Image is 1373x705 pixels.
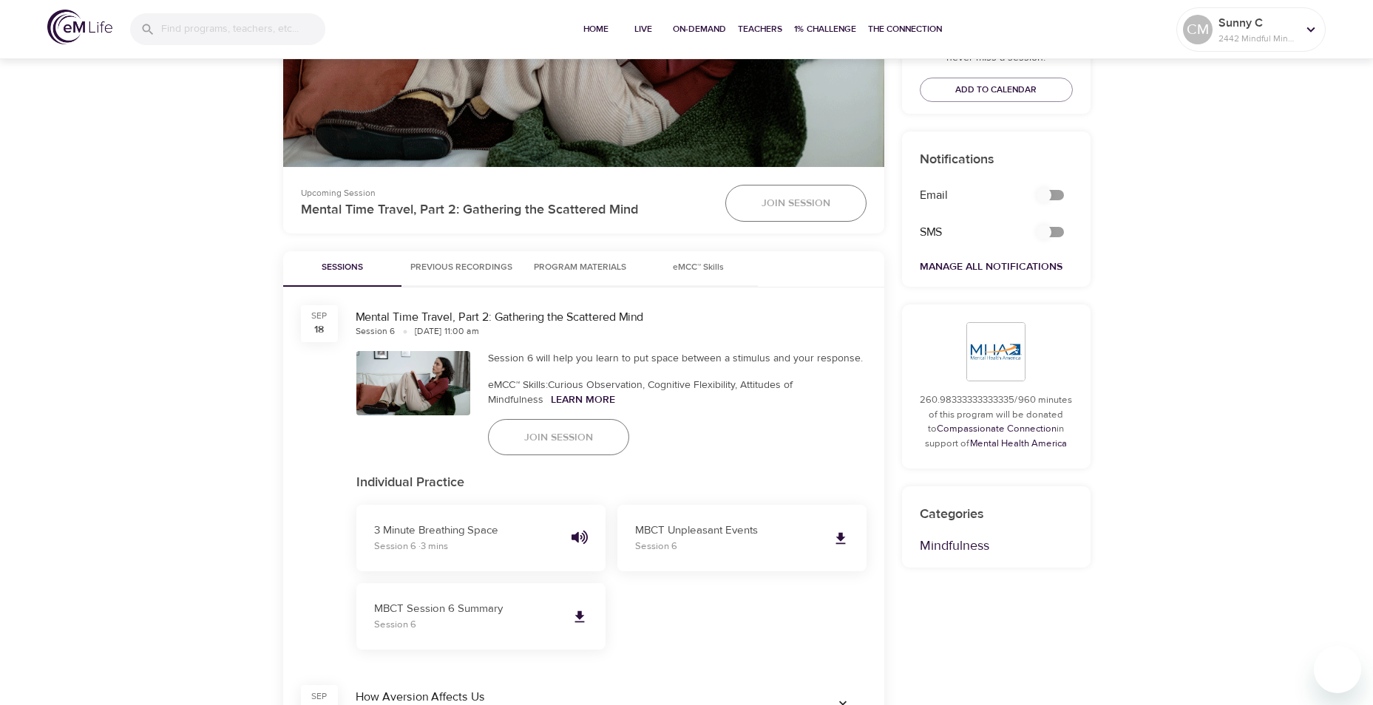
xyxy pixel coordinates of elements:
p: Individual Practice [356,473,867,493]
span: On-Demand [673,21,726,37]
button: Join Session [725,185,867,222]
a: Manage All Notifications [920,260,1062,273]
div: [DATE] 11:00 am [415,325,479,338]
div: Session 6 will help you learn to put space between a stimulus and your response. [488,351,867,366]
p: MBCT Session 6 Summary [374,601,560,618]
span: Join Session [762,194,830,213]
img: logo [47,10,112,44]
p: 260.98333333333335/960 minutes of this program will be donated to in support of [920,393,1073,451]
p: Upcoming Session [301,186,708,200]
div: Email [911,178,1021,213]
button: Add to Calendar [920,78,1073,102]
button: 3 Minute Breathing SpaceSession 6 ·3 mins [356,505,606,571]
p: 3 Minute Breathing Space [374,522,560,539]
div: Session 6 [356,325,396,338]
span: Sessions [292,260,393,276]
a: Compassionate Connection [937,423,1057,435]
span: Previous Recordings [410,260,512,276]
span: Join Session [524,429,593,447]
span: Program Materials [530,260,631,276]
div: SMS [911,215,1021,250]
a: Learn More [551,393,615,406]
div: Sep [311,690,328,703]
input: Find programs, teachers, etc... [161,13,325,45]
p: Session 6 [635,539,821,554]
p: 2442 Mindful Minutes [1218,32,1297,45]
p: Mindfulness [920,536,1073,556]
span: 1% Challenge [794,21,856,37]
span: Home [578,21,614,37]
p: Session 6 [374,539,560,554]
div: CM [1183,15,1213,44]
span: Add to Calendar [955,82,1037,98]
span: The Connection [868,21,942,37]
p: Notifications [920,149,1073,169]
a: Mental Health America [970,437,1067,449]
span: eMCC™ Skills: Curious Observation, Cognitive Flexibility, Attitudes of Mindfulness [488,378,793,406]
iframe: Button to launch messaging window [1314,646,1361,693]
div: Mental Time Travel, Part 2: Gathering the Scattered Mind [356,309,867,326]
a: MBCT Session 6 SummarySession 6 [356,583,606,650]
p: Sunny C [1218,14,1297,32]
div: Sep [311,310,328,322]
span: eMCC™ Skills [648,260,749,276]
p: Session 6 [374,618,560,633]
span: Live [626,21,661,37]
button: Join Session [488,419,629,456]
p: Mental Time Travel, Part 2: Gathering the Scattered Mind [301,200,708,219]
p: MBCT Unpleasant Events [635,522,821,539]
a: MBCT Unpleasant EventsSession 6 [617,505,867,571]
div: 18 [314,322,324,337]
span: · 3 mins [418,540,448,552]
span: Teachers [738,21,782,37]
p: Categories [920,504,1073,524]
